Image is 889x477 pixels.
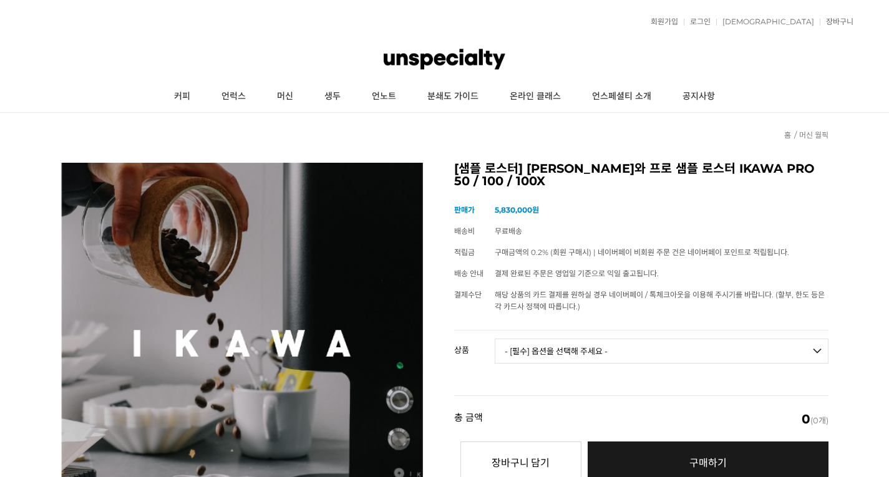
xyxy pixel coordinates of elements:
img: 언스페셜티 몰 [384,41,505,78]
a: 언노트 [356,81,412,112]
span: 판매가 [454,205,475,214]
a: 생두 [309,81,356,112]
a: 로그인 [684,18,711,26]
a: 커피 [158,81,206,112]
a: 분쇄도 가이드 [412,81,494,112]
span: 배송 안내 [454,269,483,278]
span: 무료배송 [495,226,522,236]
span: (0개) [802,413,828,425]
a: 공지사항 [667,81,731,112]
a: 온라인 클래스 [494,81,576,112]
span: 결제수단 [454,290,482,299]
a: 홈 [784,130,791,140]
th: 상품 [454,330,495,359]
em: 0 [802,412,810,426]
strong: 5,830,000원 [495,205,539,214]
a: 언럭스 [206,81,261,112]
strong: 총 금액 [454,413,483,425]
span: 구매금액의 0.2% (회원 구매시) | 네이버페이 비회원 주문 건은 네이버페이 포인트로 적립됩니다. [495,248,789,257]
a: [DEMOGRAPHIC_DATA] [716,18,814,26]
a: 머신 [261,81,309,112]
span: 배송비 [454,226,475,236]
span: 결제 완료된 주문은 영업일 기준으로 익일 출고됩니다. [495,269,659,278]
span: 적립금 [454,248,475,257]
span: 해당 상품의 카드 결제를 원하실 경우 네이버페이 / 톡체크아웃을 이용해 주시기를 바랍니다. (할부, 한도 등은 각 카드사 정책에 따릅니다.) [495,290,825,311]
a: 언스페셜티 소개 [576,81,667,112]
a: 장바구니 [820,18,853,26]
a: 머신 월픽 [799,130,828,140]
span: 구매하기 [689,457,727,469]
a: 회원가입 [644,18,678,26]
h2: [샘플 로스터] [PERSON_NAME]와 프로 샘플 로스터 IKAWA PRO 50 / 100 / 100X [454,163,828,187]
